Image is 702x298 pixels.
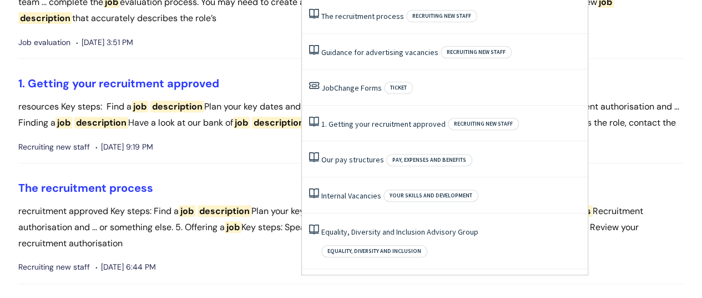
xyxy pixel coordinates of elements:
a: The recruitment process [321,11,404,21]
span: descriptions [252,117,311,128]
span: Pay, expenses and benefits [386,154,472,166]
span: job [225,221,241,233]
span: Recruiting new staff [18,260,90,274]
span: job [132,101,148,112]
a: Our pay structures [321,155,384,165]
span: Equality, Diversity and Inclusion [321,245,427,257]
span: Recruiting new staff [18,140,90,154]
a: Internal Vacancies [321,191,381,201]
span: description [150,101,204,112]
a: 1. Getting your recruitment approved [321,119,446,129]
span: Your skills and development [383,190,478,202]
span: Job evaluation [18,36,70,49]
span: job [179,205,195,217]
a: Equality, Diversity and Inclusion Advisory Group [321,227,478,237]
a: Guidance for advertising vacancies [321,47,438,57]
span: Recruiting new staff [441,46,512,58]
span: Recruiting new staff [448,118,519,130]
span: [DATE] 9:19 PM [95,140,153,154]
span: [DATE] 6:44 PM [95,260,156,274]
span: description [198,205,251,217]
span: job [55,117,72,128]
a: The recruitment process [18,181,153,195]
a: JobChange Forms [321,83,382,93]
span: [DATE] 3:51 PM [76,36,133,49]
span: description [18,12,72,24]
span: job [233,117,250,128]
span: Recruiting new staff [406,10,477,22]
p: resources Key steps: Find a Plan your key dates and interview ... approved Resources: Bank of Rec... [18,99,684,131]
a: 1. Getting your recruitment approved [18,76,219,91]
span: Ticket [384,82,413,94]
p: recruitment approved Key steps: Find a Plan your key dates and interview ... approved Resources: ... [18,203,684,251]
span: Job [321,83,334,93]
span: description [74,117,128,128]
